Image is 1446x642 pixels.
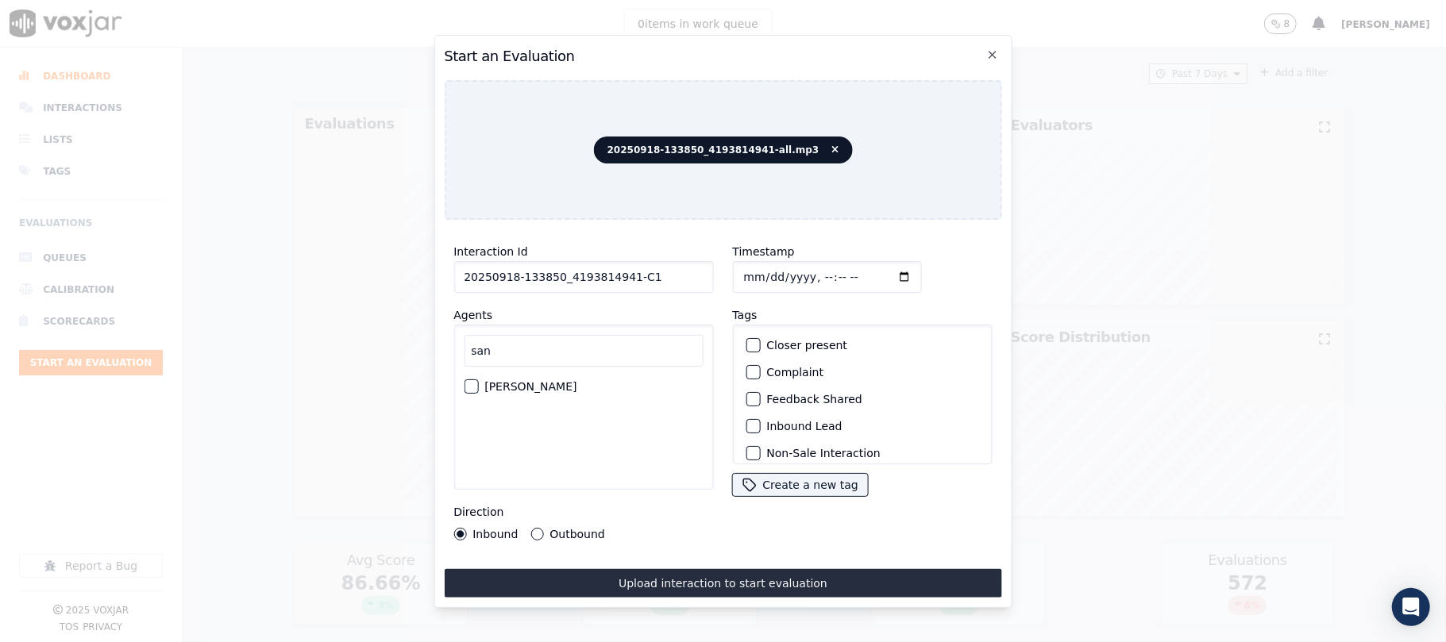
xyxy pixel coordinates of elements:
[732,309,757,321] label: Tags
[453,261,713,293] input: reference id, file name, etc
[1392,588,1430,626] div: Open Intercom Messenger
[464,335,703,367] input: Search Agents...
[444,569,1001,598] button: Upload interaction to start evaluation
[766,448,880,459] label: Non-Sale Interaction
[732,245,794,258] label: Timestamp
[453,309,492,321] label: Agents
[453,506,503,518] label: Direction
[472,529,518,540] label: Inbound
[453,245,527,258] label: Interaction Id
[594,136,853,163] span: 20250918-133850_4193814941-all.mp3
[766,340,847,351] label: Closer present
[766,367,823,378] label: Complaint
[732,474,867,496] button: Create a new tag
[766,394,862,405] label: Feedback Shared
[444,45,1001,67] h2: Start an Evaluation
[549,529,604,540] label: Outbound
[484,381,576,392] label: [PERSON_NAME]
[766,421,842,432] label: Inbound Lead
